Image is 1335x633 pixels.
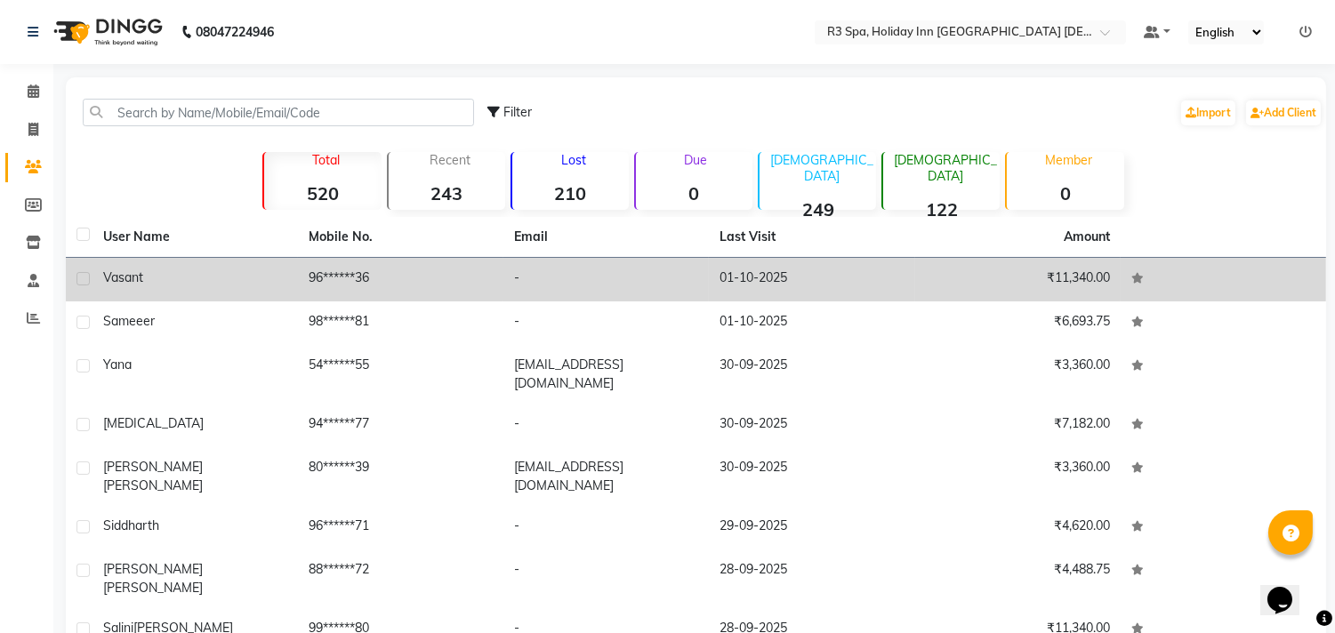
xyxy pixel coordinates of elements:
strong: 122 [883,198,1000,220]
td: 30-09-2025 [709,404,914,447]
th: Mobile No. [298,217,503,258]
th: Amount [1053,217,1121,257]
input: Search by Name/Mobile/Email/Code [83,99,474,126]
td: [EMAIL_ADDRESS][DOMAIN_NAME] [503,345,709,404]
td: 30-09-2025 [709,345,914,404]
td: ₹4,488.75 [915,549,1121,608]
strong: 210 [512,182,629,204]
td: 01-10-2025 [709,258,914,301]
span: Yana [103,357,132,373]
strong: 0 [1007,182,1123,204]
b: 08047224946 [196,7,274,57]
td: ₹7,182.00 [915,404,1121,447]
td: ₹3,360.00 [915,447,1121,506]
strong: 520 [264,182,381,204]
strong: 243 [389,182,505,204]
th: Last Visit [709,217,914,258]
td: 29-09-2025 [709,506,914,549]
th: Email [503,217,709,258]
td: - [503,549,709,608]
p: [DEMOGRAPHIC_DATA] [890,152,1000,184]
span: Filter [503,104,532,120]
span: vasant [103,269,143,285]
td: - [503,301,709,345]
td: - [503,506,709,549]
td: 01-10-2025 [709,301,914,345]
td: ₹3,360.00 [915,345,1121,404]
p: Total [271,152,381,168]
p: Lost [519,152,629,168]
img: logo [45,7,167,57]
td: [EMAIL_ADDRESS][DOMAIN_NAME] [503,447,709,506]
td: ₹11,340.00 [915,258,1121,301]
td: ₹4,620.00 [915,506,1121,549]
strong: 249 [760,198,876,220]
iframe: chat widget [1260,562,1317,615]
p: Due [639,152,752,168]
strong: 0 [636,182,752,204]
a: Add Client [1246,100,1321,125]
th: User Name [92,217,298,258]
span: [PERSON_NAME] [103,459,203,475]
p: Member [1014,152,1123,168]
p: Recent [396,152,505,168]
span: [PERSON_NAME] [103,477,203,493]
span: [MEDICAL_DATA] [103,415,204,431]
span: Siddharth [103,517,159,533]
span: [PERSON_NAME] [103,561,203,577]
a: Import [1181,100,1235,125]
td: - [503,258,709,301]
td: 30-09-2025 [709,447,914,506]
td: 28-09-2025 [709,549,914,608]
td: ₹6,693.75 [915,301,1121,345]
span: [PERSON_NAME] [103,580,203,596]
span: Sameeer [103,313,155,329]
td: - [503,404,709,447]
p: [DEMOGRAPHIC_DATA] [767,152,876,184]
